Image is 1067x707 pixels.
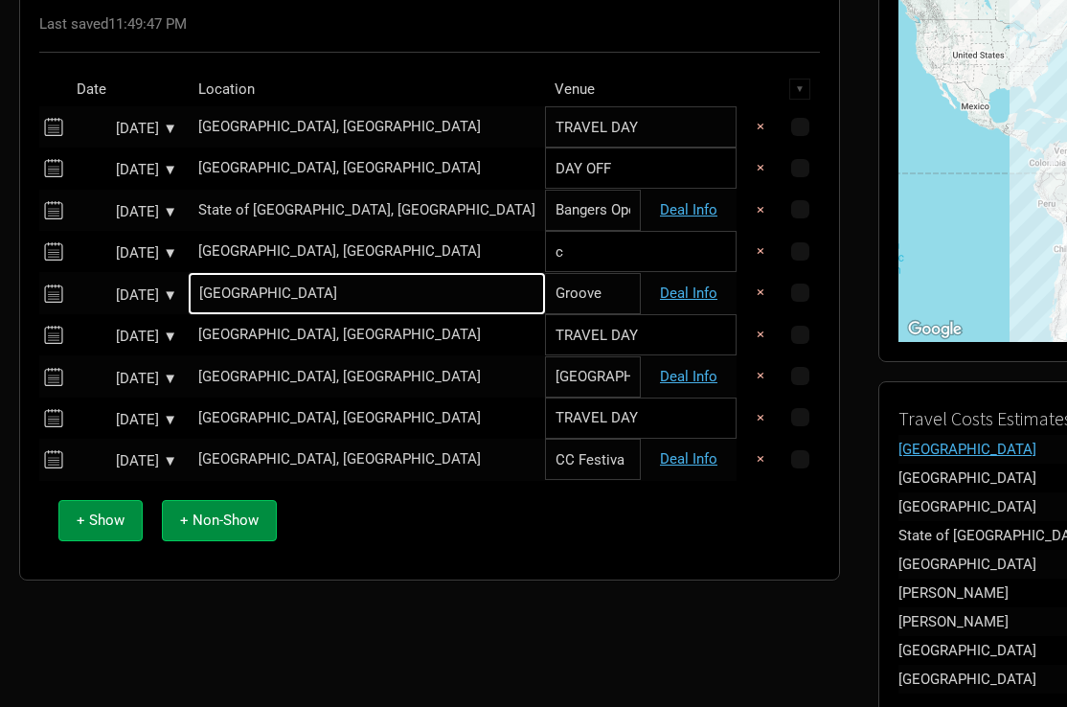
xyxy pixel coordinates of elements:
div: Buenos Aires, Argentina [198,244,535,259]
input: DAY OFF [545,148,737,189]
div: CC Festiva, Bogotá, Colombia [1049,157,1056,165]
button: × [738,439,783,480]
button: × [738,272,783,313]
input: TRAVEL DAY [545,314,737,355]
img: Google [903,317,966,342]
div: [DATE] ▼ [72,122,177,136]
button: × [738,314,783,355]
div: State of São Paulo, Brazil [198,203,535,217]
button: × [738,190,783,231]
input: CC Festiva [545,439,641,480]
input: Bangers Open Air [545,190,641,231]
div: ▼ [789,79,810,100]
a: Deal Info [660,368,717,385]
input: e.g. city, town [189,273,545,314]
input: Coliseum Theatre [545,356,641,398]
div: Bogotá, Colombia [198,452,535,467]
a: Open this area in Google Maps (opens a new window) [903,317,966,342]
span: + Show [77,512,125,529]
th: Venue [545,73,641,106]
div: Last saved 11:49:47 PM [39,17,820,32]
input: c [545,231,737,272]
div: [DATE] ▼ [72,288,177,303]
div: [DATE] ▼ [72,205,177,219]
div: Zürich, Switzerland [198,120,535,134]
button: × [738,148,783,189]
input: Groove [545,273,641,314]
button: + Non-Show [162,500,277,541]
div: [DATE] ▼ [72,413,177,427]
button: × [738,355,783,397]
div: Zürich, Switzerland [898,443,1061,457]
div: [DATE] ▼ [72,454,177,468]
div: [DATE] ▼ [72,330,177,344]
div: Santiago, Chile [198,370,535,384]
a: Deal Info [660,285,717,302]
span: + Non-Show [180,512,259,529]
div: São Paulo, Brazil [198,161,535,175]
div: Coliseum Theatre, Santiago, Chile [1058,266,1066,274]
input: TRAVEL DAY [545,106,737,148]
div: [DATE] ▼ [72,163,177,177]
div: [DATE] ▼ [72,246,177,261]
div: Bogotá, Colombia [198,411,535,425]
input: TRAVEL DAY [545,398,737,439]
div: [DATE] ▼ [72,372,177,386]
button: × [738,106,783,148]
th: Date [67,73,182,106]
a: Deal Info [660,450,717,468]
div: Santiago, Chile [198,328,535,342]
button: × [738,398,783,439]
th: Location [189,73,545,106]
a: Deal Info [660,201,717,218]
button: + Show [58,500,143,541]
button: × [738,231,783,272]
